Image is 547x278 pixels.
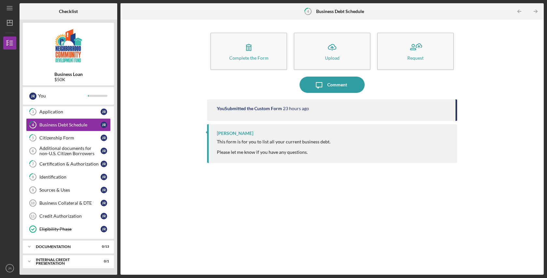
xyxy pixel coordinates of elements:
[54,77,83,82] div: $50K
[26,131,111,144] a: 5Citizenship FormJR
[32,123,34,127] tspan: 4
[210,33,287,70] button: Complete the Form
[377,33,454,70] button: Request
[101,161,107,167] div: J R
[217,139,330,144] div: This form is for you to list all your current business debt.
[39,187,101,193] div: Sources & Uses
[101,187,107,193] div: J R
[23,26,114,65] img: Product logo
[39,200,101,206] div: Business Collateral & DTE
[8,267,12,270] text: JR
[316,9,364,14] b: Business Debt Schedule
[325,55,340,60] div: Upload
[26,157,111,170] a: 7Certification & AuthorizationJR
[101,148,107,154] div: J R
[32,162,34,166] tspan: 7
[31,214,35,218] tspan: 11
[39,109,101,114] div: Application
[26,197,111,210] a: 10Business Collateral & DTEJR
[407,55,424,60] div: Request
[36,245,93,249] div: documentation
[3,262,16,275] button: JR
[97,245,109,249] div: 0 / 13
[283,106,309,111] time: 2025-08-23 02:14
[327,77,347,93] div: Comment
[32,136,34,140] tspan: 5
[26,105,111,118] a: 3ApplicationJR
[26,144,111,157] a: 6Additional documents for non-U.S. Citizen BorrowersJR
[294,33,371,70] button: Upload
[39,227,101,232] div: Eligibility Phase
[39,174,101,180] div: Identification
[32,188,34,192] tspan: 9
[101,213,107,219] div: J R
[217,131,253,136] div: [PERSON_NAME]
[39,135,101,140] div: Citizenship Form
[26,210,111,223] a: 11Credit AuthorizationJR
[26,118,111,131] a: 4Business Debt ScheduleJR
[32,175,34,179] tspan: 8
[101,200,107,206] div: J R
[101,135,107,141] div: J R
[32,110,34,114] tspan: 3
[217,150,330,155] div: Please let me know if you have any questions.
[36,258,93,265] div: Internal Credit Presentation
[307,9,309,13] tspan: 4
[32,149,34,153] tspan: 6
[26,170,111,183] a: 8IdentificationJR
[101,109,107,115] div: J R
[29,93,36,100] div: J R
[39,213,101,219] div: Credit Authorization
[229,55,269,60] div: Complete the Form
[26,223,111,236] a: Eligibility PhaseJR
[217,106,282,111] div: You Submitted the Custom Form
[38,90,88,101] div: You
[300,77,365,93] button: Comment
[97,259,109,263] div: 0 / 1
[101,226,107,232] div: J R
[101,174,107,180] div: J R
[39,122,101,127] div: Business Debt Schedule
[31,201,35,205] tspan: 10
[26,183,111,197] a: 9Sources & UsesJR
[59,9,78,14] b: Checklist
[54,72,83,77] b: Business Loan
[39,161,101,167] div: Certification & Authorization
[39,146,101,156] div: Additional documents for non-U.S. Citizen Borrowers
[101,122,107,128] div: J R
